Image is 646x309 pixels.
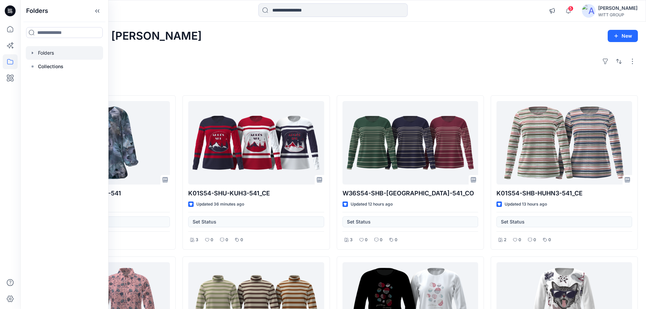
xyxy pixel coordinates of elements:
p: 0 [380,236,383,244]
p: 0 [240,236,243,244]
a: K01S54-SHU-KUH3-541_CE [188,101,324,185]
div: [PERSON_NAME] [598,4,638,12]
p: 0 [365,236,368,244]
a: W36S54-SHB-KUBA-541_CO [342,101,478,185]
p: K01S54-SHU-KUH3-541_CE [188,189,324,198]
p: 2 [504,236,506,244]
p: Collections [38,62,63,71]
p: 3 [350,236,353,244]
p: 0 [548,236,551,244]
h2: Welcome back, [PERSON_NAME] [28,30,202,42]
p: W36S54-SHB-[GEOGRAPHIC_DATA]-541_CO [342,189,478,198]
p: Updated 12 hours ago [351,201,393,208]
p: 0 [226,236,228,244]
p: 0 [533,236,536,244]
div: WITT GROUP [598,12,638,17]
p: K01S54-SHB-HUHN3-541_CE [496,189,632,198]
h4: Styles [28,80,638,89]
p: Updated 36 minutes ago [196,201,244,208]
p: 3 [196,236,198,244]
img: avatar [582,4,595,18]
p: 0 [211,236,213,244]
p: 0 [518,236,521,244]
p: Updated 13 hours ago [505,201,547,208]
p: 0 [395,236,397,244]
button: New [608,30,638,42]
a: K01S54-SHB-HUHN3-541_CE [496,101,632,185]
span: 5 [568,6,573,11]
